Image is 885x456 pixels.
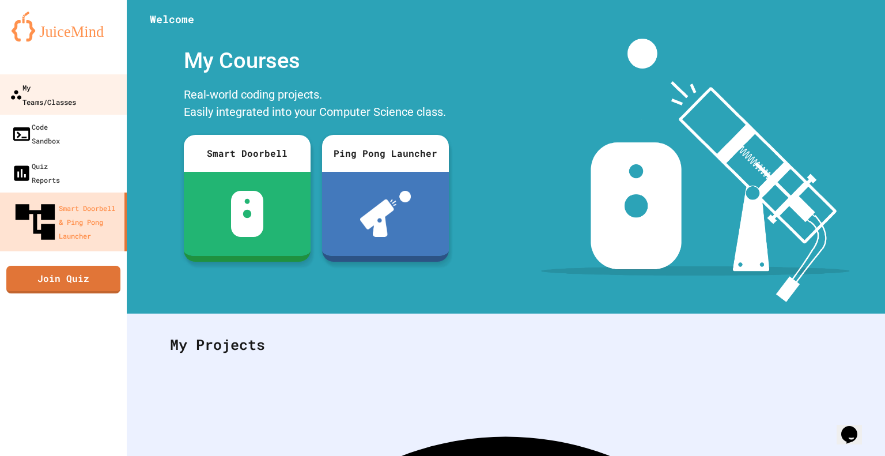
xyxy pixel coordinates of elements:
div: Smart Doorbell & Ping Pong Launcher [12,198,120,246]
div: Smart Doorbell [184,135,311,172]
div: My Projects [158,322,853,367]
img: ppl-with-ball.png [360,191,411,237]
div: Code Sandbox [12,120,60,148]
div: My Courses [178,39,455,83]
img: sdb-white.svg [231,191,264,237]
div: Ping Pong Launcher [322,135,449,172]
a: Join Quiz [6,266,120,293]
img: banner-image-my-projects.png [541,39,850,302]
div: Quiz Reports [12,159,60,187]
div: My Teams/Classes [10,80,76,108]
iframe: chat widget [837,410,873,444]
div: Real-world coding projects. Easily integrated into your Computer Science class. [178,83,455,126]
img: logo-orange.svg [12,12,115,42]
